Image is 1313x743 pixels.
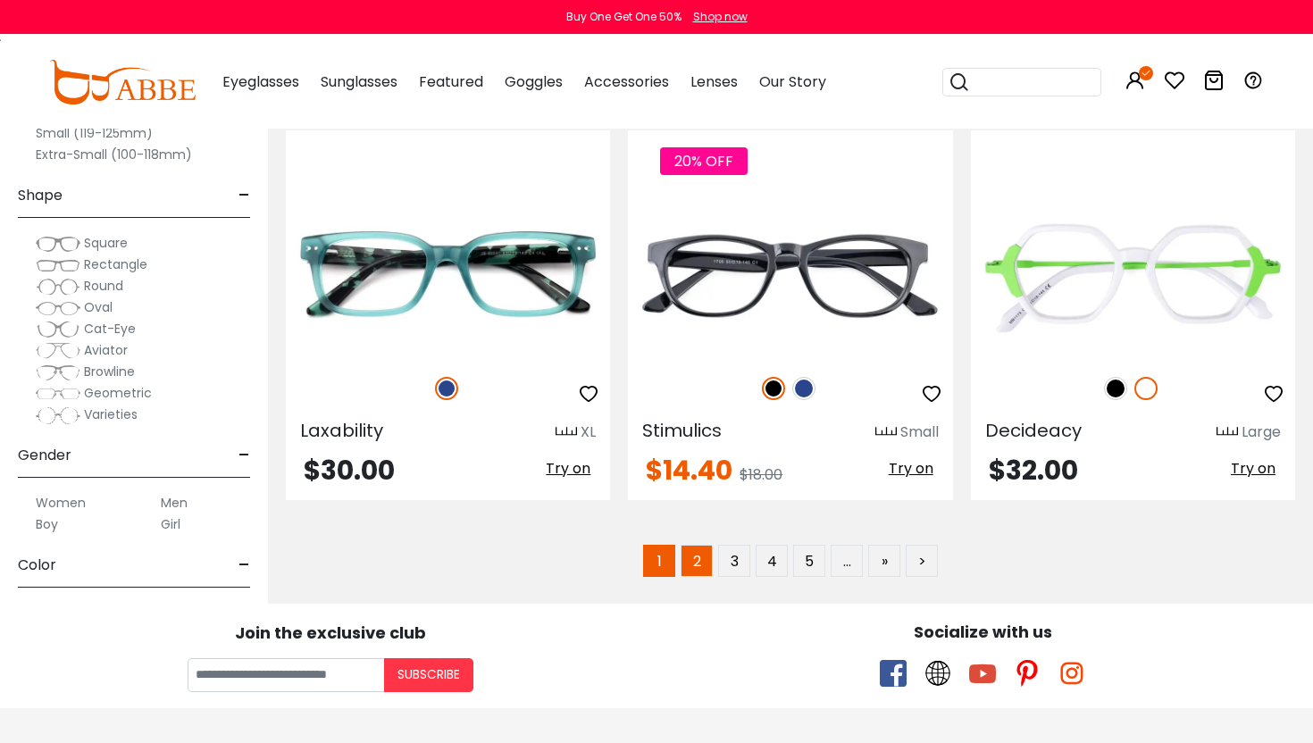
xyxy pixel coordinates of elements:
span: Accessories [584,71,669,92]
span: Square [84,234,128,252]
span: - [238,174,250,217]
img: Square.png [36,235,80,253]
span: Round [84,277,123,295]
span: $32.00 [989,451,1078,489]
span: facebook [880,660,907,687]
span: $18.00 [740,464,782,485]
span: Decideacy [985,418,1082,443]
span: pinterest [1014,660,1041,687]
button: Try on [883,457,939,480]
span: Try on [1231,458,1275,479]
img: size ruler [1217,426,1238,439]
span: Sunglasses [321,71,397,92]
span: Gender [18,434,71,477]
img: Blue [792,377,815,400]
a: > [906,545,938,577]
div: Shop now [693,9,748,25]
span: Goggles [505,71,563,92]
img: size ruler [556,426,577,439]
span: 1 [643,545,675,577]
span: Shape [18,174,63,217]
a: » [868,545,900,577]
img: Varieties.png [36,406,80,425]
span: - [238,434,250,477]
img: White [1134,377,1158,400]
button: Subscribe [384,658,473,692]
span: Our Story [759,71,826,92]
img: Black Stimulics - Acetate ,Universal Bridge Fit [628,195,952,357]
img: Blue [435,377,458,400]
span: twitter [924,660,951,687]
span: Color [18,544,56,587]
label: Extra-Small (100-118mm) [36,144,192,165]
span: Geometric [84,384,152,402]
img: White Decideacy - Acetate,Metal ,Universal Bridge Fit [971,195,1295,357]
span: Eyeglasses [222,71,299,92]
label: Girl [161,513,180,535]
label: Men [161,492,188,513]
img: Rectangle.png [36,256,80,274]
span: Browline [84,363,135,380]
span: youtube [969,660,996,687]
span: Varieties [84,405,138,423]
img: Aviator.png [36,342,80,360]
span: Aviator [84,341,128,359]
input: Your email [188,658,384,692]
img: Blue Laxability - Acetate ,Universal Bridge Fit [286,195,610,357]
img: Black [762,377,785,400]
span: Try on [546,458,590,479]
button: Try on [540,457,596,480]
label: Boy [36,513,58,535]
div: Buy One Get One 50% [566,9,682,25]
label: Small (119-125mm) [36,122,153,144]
img: Oval.png [36,299,80,317]
a: 5 [793,545,825,577]
span: Rectangle [84,255,147,273]
span: … [831,545,863,577]
span: Stimulics [642,418,722,443]
img: Round.png [36,278,80,296]
a: Shop now [684,9,748,24]
span: $14.40 [646,451,732,489]
span: Laxability [300,418,383,443]
span: Try on [889,458,933,479]
div: Large [1242,422,1281,443]
div: XL [581,422,596,443]
span: Cat-Eye [84,320,136,338]
img: abbeglasses.com [49,60,196,104]
span: $30.00 [304,451,395,489]
span: instagram [1058,660,1085,687]
div: Socialize with us [665,620,1300,644]
label: Women [36,492,86,513]
button: Try on [1225,457,1281,480]
div: Small [900,422,939,443]
a: 4 [756,545,788,577]
img: Black [1104,377,1127,400]
span: Oval [84,298,113,316]
div: Join the exclusive club [13,617,648,645]
img: Browline.png [36,363,80,381]
span: 20% OFF [660,147,748,175]
span: Lenses [690,71,738,92]
span: Featured [419,71,483,92]
img: Geometric.png [36,385,80,403]
span: - [238,544,250,587]
img: Cat-Eye.png [36,321,80,338]
a: 3 [718,545,750,577]
a: 2 [681,545,713,577]
img: size ruler [875,426,897,439]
